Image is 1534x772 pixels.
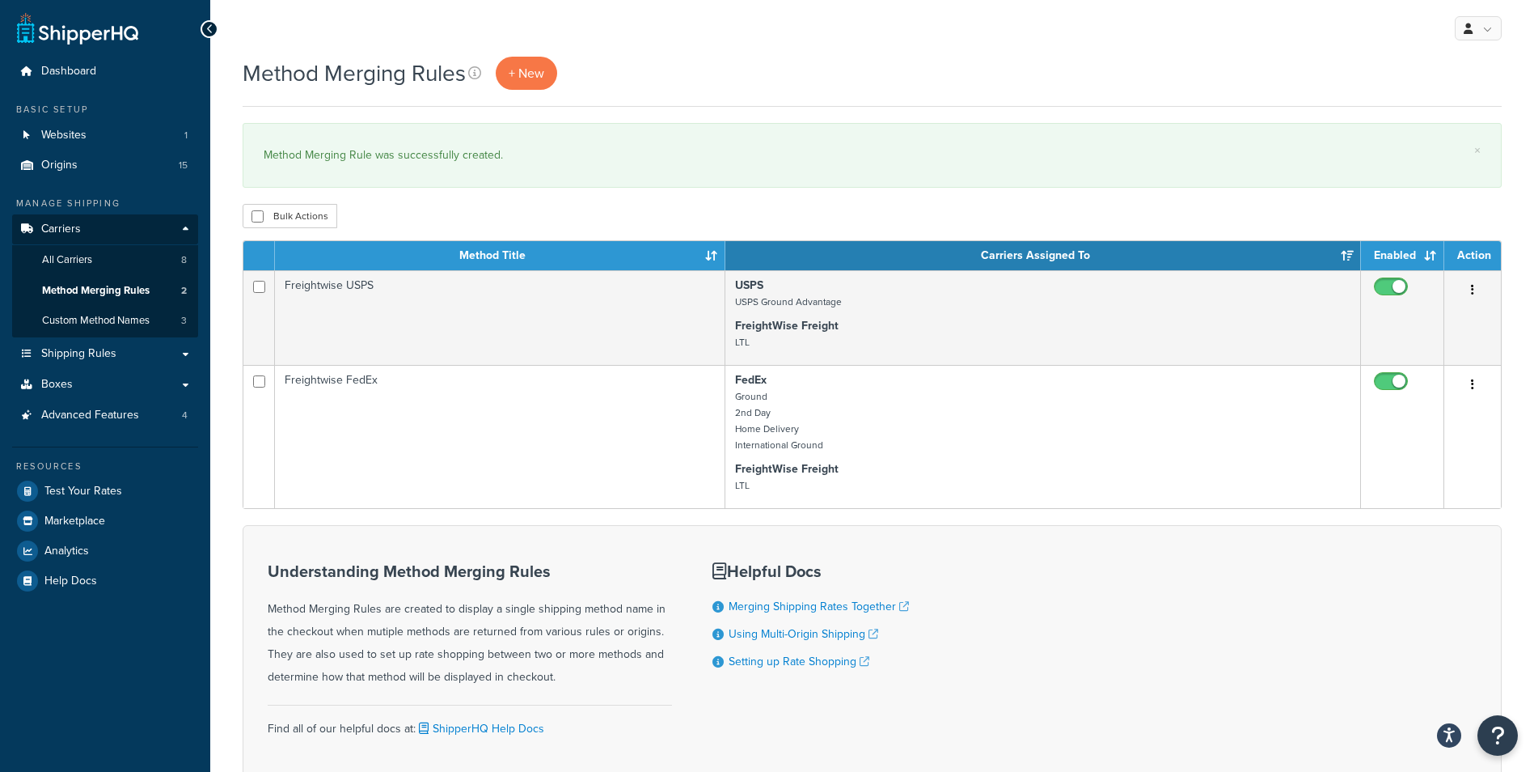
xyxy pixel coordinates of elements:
[12,197,198,210] div: Manage Shipping
[12,276,198,306] a: Method Merging Rules 2
[181,253,187,267] span: 8
[182,409,188,422] span: 4
[735,371,767,388] strong: FedEx
[12,103,198,117] div: Basic Setup
[729,653,869,670] a: Setting up Rate Shopping
[243,57,466,89] h1: Method Merging Rules
[729,626,878,643] a: Using Multi-Origin Shipping
[12,401,198,431] a: Advanced Features 4
[12,121,198,151] a: Websites 1
[12,245,198,275] li: All Carriers
[41,65,96,78] span: Dashboard
[179,159,188,172] span: 15
[12,401,198,431] li: Advanced Features
[416,720,544,737] a: ShipperHQ Help Docs
[12,306,198,336] li: Custom Method Names
[725,241,1361,270] th: Carriers Assigned To: activate to sort column ascending
[12,537,198,566] a: Analytics
[41,378,73,392] span: Boxes
[735,478,750,493] small: LTL
[12,370,198,400] a: Boxes
[42,253,92,267] span: All Carriers
[184,129,188,142] span: 1
[42,284,150,298] span: Method Merging Rules
[509,64,544,83] span: + New
[12,566,198,596] a: Help Docs
[735,460,839,477] strong: FreightWise Freight
[44,545,89,558] span: Analytics
[1361,241,1444,270] th: Enabled: activate to sort column ascending
[12,214,198,337] li: Carriers
[41,129,87,142] span: Websites
[12,121,198,151] li: Websites
[268,562,672,580] h3: Understanding Method Merging Rules
[42,314,150,328] span: Custom Method Names
[268,562,672,689] div: Method Merging Rules are created to display a single shipping method name in the checkout when mu...
[12,276,198,306] li: Method Merging Rules
[496,57,557,90] a: + New
[12,245,198,275] a: All Carriers 8
[735,295,842,309] small: USPS Ground Advantage
[264,144,1481,167] div: Method Merging Rule was successfully created.
[41,347,116,361] span: Shipping Rules
[243,204,337,228] button: Bulk Actions
[12,507,198,536] a: Marketplace
[12,214,198,244] a: Carriers
[275,241,725,270] th: Method Title: activate to sort column ascending
[12,306,198,336] a: Custom Method Names 3
[1474,144,1481,157] a: ×
[12,151,198,180] li: Origins
[1477,715,1518,756] button: Open Resource Center
[12,151,198,180] a: Origins 15
[12,477,198,506] a: Test Your Rates
[735,277,763,294] strong: USPS
[181,314,187,328] span: 3
[735,335,750,350] small: LTL
[41,159,78,172] span: Origins
[275,365,725,508] td: Freightwise FedEx
[181,284,187,298] span: 2
[41,409,139,422] span: Advanced Features
[268,705,672,740] div: Find all of our helpful docs at:
[44,515,105,528] span: Marketplace
[17,12,138,45] a: ShipperHQ Home
[44,485,122,498] span: Test Your Rates
[275,270,725,365] td: Freightwise USPS
[12,460,198,473] div: Resources
[729,598,909,615] a: Merging Shipping Rates Together
[41,223,81,236] span: Carriers
[735,389,823,452] small: Ground 2nd Day Home Delivery International Ground
[12,57,198,87] a: Dashboard
[1444,241,1501,270] th: Action
[712,562,909,580] h3: Helpful Docs
[735,317,839,334] strong: FreightWise Freight
[44,575,97,588] span: Help Docs
[12,339,198,369] a: Shipping Rules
